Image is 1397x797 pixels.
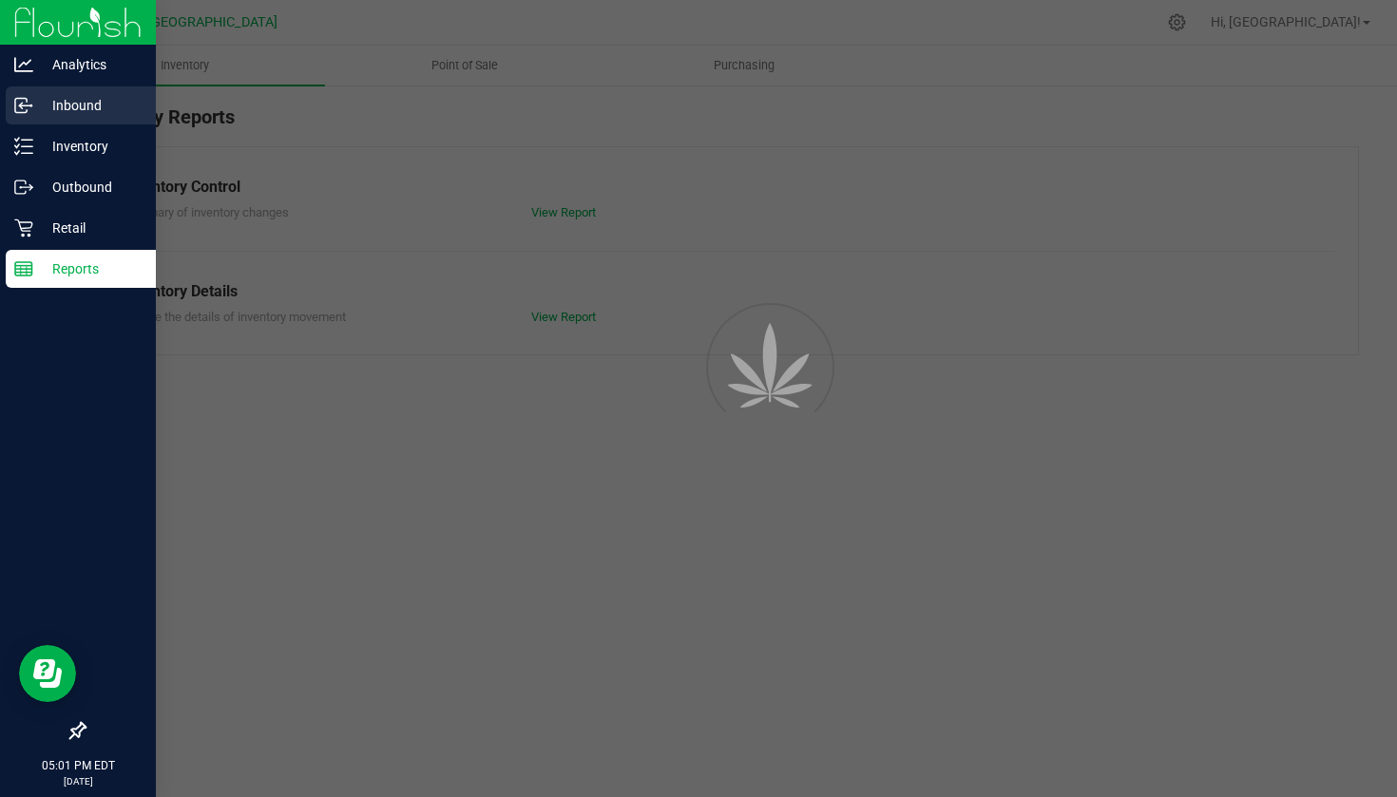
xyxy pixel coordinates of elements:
inline-svg: Inventory [14,137,33,156]
p: Retail [33,217,147,239]
iframe: Resource center [19,645,76,702]
p: 05:01 PM EDT [9,757,147,774]
p: Outbound [33,176,147,199]
p: Analytics [33,53,147,76]
inline-svg: Retail [14,218,33,237]
inline-svg: Outbound [14,178,33,197]
p: Inventory [33,135,147,158]
p: Reports [33,257,147,280]
p: Inbound [33,94,147,117]
inline-svg: Reports [14,259,33,278]
inline-svg: Analytics [14,55,33,74]
inline-svg: Inbound [14,96,33,115]
p: [DATE] [9,774,147,788]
